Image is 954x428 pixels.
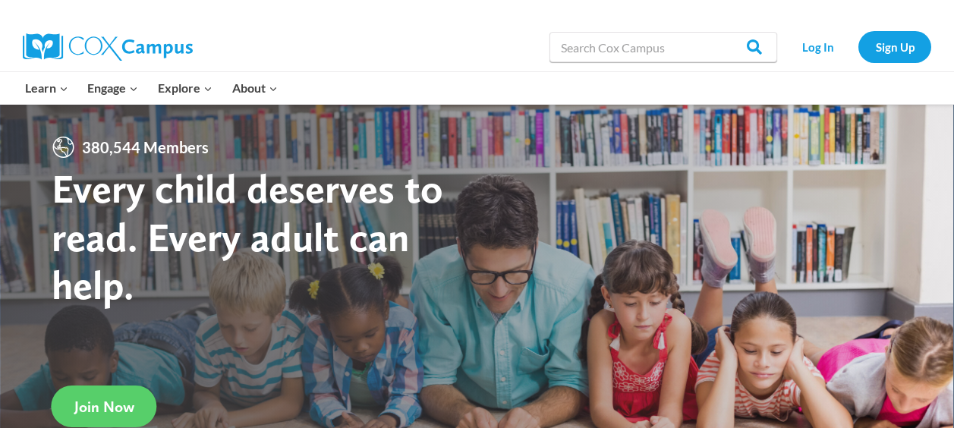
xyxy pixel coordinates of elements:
nav: Primary Navigation [15,72,287,104]
a: Log In [785,31,851,62]
span: Join Now [74,398,134,416]
span: Learn [25,78,68,98]
span: Explore [158,78,213,98]
a: Join Now [52,386,157,427]
img: Cox Campus [23,33,193,61]
input: Search Cox Campus [549,32,777,62]
a: Sign Up [858,31,931,62]
span: 380,544 Members [76,135,215,159]
nav: Secondary Navigation [785,31,931,62]
strong: Every child deserves to read. Every adult can help. [52,164,443,309]
span: Engage [87,78,138,98]
span: About [232,78,278,98]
